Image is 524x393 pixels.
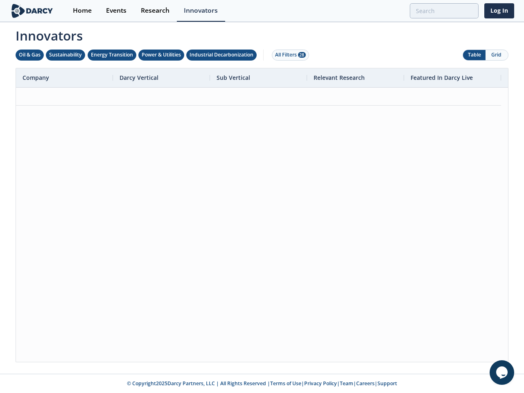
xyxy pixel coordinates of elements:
button: Grid [486,50,508,60]
a: Support [377,380,397,387]
button: All Filters 28 [272,50,309,61]
div: Energy Transition [91,51,133,59]
div: Innovators [184,7,218,14]
span: 28 [298,52,306,58]
button: Oil & Gas [16,50,44,61]
span: Innovators [10,23,514,45]
a: Log In [484,3,514,18]
a: Privacy Policy [304,380,337,387]
span: Featured In Darcy Live [411,74,473,81]
iframe: chat widget [490,360,516,385]
button: Sustainability [46,50,85,61]
p: © Copyright 2025 Darcy Partners, LLC | All Rights Reserved | | | | | [11,380,513,387]
div: Power & Utilities [142,51,181,59]
span: Darcy Vertical [120,74,158,81]
a: Terms of Use [270,380,301,387]
span: Relevant Research [314,74,365,81]
a: Careers [356,380,375,387]
span: Company [23,74,49,81]
div: Oil & Gas [19,51,41,59]
div: Sustainability [49,51,82,59]
span: Sub Vertical [217,74,250,81]
button: Power & Utilities [138,50,184,61]
div: All Filters [275,51,306,59]
div: Home [73,7,92,14]
img: logo-wide.svg [10,4,54,18]
div: Research [141,7,169,14]
input: Advanced Search [410,3,479,18]
div: Events [106,7,126,14]
button: Industrial Decarbonization [186,50,257,61]
div: Industrial Decarbonization [190,51,253,59]
button: Table [463,50,486,60]
button: Energy Transition [88,50,136,61]
a: Team [340,380,353,387]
